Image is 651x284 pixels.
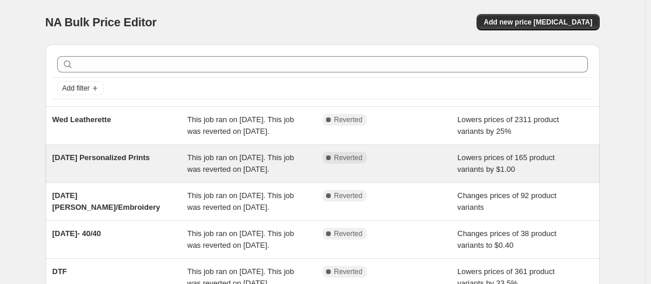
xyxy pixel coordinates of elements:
[477,14,599,30] button: Add new price [MEDICAL_DATA]
[457,115,559,136] span: Lowers prices of 2311 product variants by 25%
[457,229,556,250] span: Changes prices of 38 product variants to $0.40
[52,191,160,212] span: [DATE] [PERSON_NAME]/Embroidery
[187,191,294,212] span: This job ran on [DATE]. This job was reverted on [DATE].
[52,267,67,276] span: DTF
[334,153,363,162] span: Reverted
[457,153,555,174] span: Lowers prices of 165 product variants by $1.00
[334,115,363,124] span: Reverted
[484,18,592,27] span: Add new price [MEDICAL_DATA]
[334,191,363,200] span: Reverted
[62,84,90,93] span: Add filter
[187,115,294,136] span: This job ran on [DATE]. This job was reverted on [DATE].
[52,153,150,162] span: [DATE] Personalized Prints
[187,153,294,174] span: This job ran on [DATE]. This job was reverted on [DATE].
[334,267,363,276] span: Reverted
[334,229,363,238] span: Reverted
[457,191,556,212] span: Changes prices of 92 product variants
[57,81,104,95] button: Add filter
[45,16,157,29] span: NA Bulk Price Editor
[52,115,111,124] span: Wed Leatherette
[187,229,294,250] span: This job ran on [DATE]. This job was reverted on [DATE].
[52,229,101,238] span: [DATE]- 40/40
